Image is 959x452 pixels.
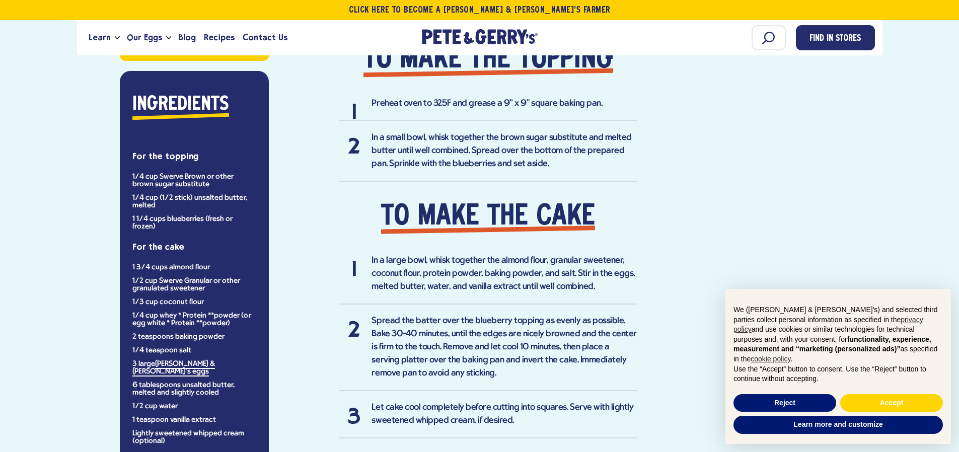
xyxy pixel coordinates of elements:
li: In a small bowl, whisk together the brown sugar substitute and melted butter until well combined.... [339,131,637,182]
li: 1 teaspoon vanilla extract [132,416,256,424]
span: Our Eggs [127,31,162,44]
li: Preheat oven to 325F and grease a 9” x 9" square baking pan. [339,97,637,121]
li: 2 teaspoons baking powder [132,333,256,341]
a: Our Eggs [123,24,166,51]
strong: For the cake [132,242,184,252]
span: Recipes [204,31,235,44]
li: Let cake cool completely before cutting into squares. Serve with lightly sweetened whipped cream,... [339,401,637,438]
li: 1/2 cup water [132,403,256,410]
li: 6 tablespoons unsalted butter, melted and slightly cooled [132,382,256,397]
li: 1/4 cup whey * Protein **powder (or egg white * Protein **powder) [132,312,256,327]
li: 3 large [132,360,256,375]
span: Find in Stores [809,32,861,46]
li: In a large bowl, whisk together the almond flour, granular sweetener, coconut flour, protein powd... [339,254,637,305]
a: Learn [85,24,115,51]
p: We ([PERSON_NAME] & [PERSON_NAME]'s) and selected third parties collect personal information as s... [733,305,943,364]
li: Spread the batter over the blueberry topping as evenly as possible. Bake 30-40 minutes, until the... [339,315,637,391]
a: Contact Us [239,24,291,51]
span: Contact Us [243,31,287,44]
input: Search [752,25,786,50]
strong: To make the topping [363,45,613,75]
button: Accept [840,394,943,412]
a: cookie policy [751,355,790,363]
button: Learn more and customize [733,416,943,434]
li: 1 3/4 cups almond flour [132,264,256,271]
p: Use the “Accept” button to consent. Use the “Reject” button to continue without accepting. [733,364,943,384]
li: 1/3 cup coconut flour [132,298,256,306]
strong: For the topping [132,151,198,161]
a: Recipes [200,24,239,51]
a: [PERSON_NAME] & [PERSON_NAME]'s eggs [132,360,215,376]
li: 1 1/4 cups blueberries (fresh or frozen) [132,215,256,231]
span: Learn [89,31,111,44]
a: Find in Stores [796,25,875,50]
span: Blog [178,31,196,44]
a: Blog [174,24,200,51]
strong: Ingredients [132,96,229,114]
button: Open the dropdown menu for Our Eggs [166,36,171,40]
button: Reject [733,394,836,412]
button: Open the dropdown menu for Learn [115,36,120,40]
li: 1/4 teaspoon salt [132,347,256,354]
li: 1/4 cup (1/2 stick) unsalted butter, melted [132,194,256,209]
strong: To make the cake [381,202,595,232]
li: 1/4 cup Swerve Brown or other brown sugar substitute [132,173,256,188]
li: Lightly sweetened whipped cream (optional) [132,430,256,445]
li: 1/2 cup Swerve Granular or other granulated sweetener [132,277,256,292]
